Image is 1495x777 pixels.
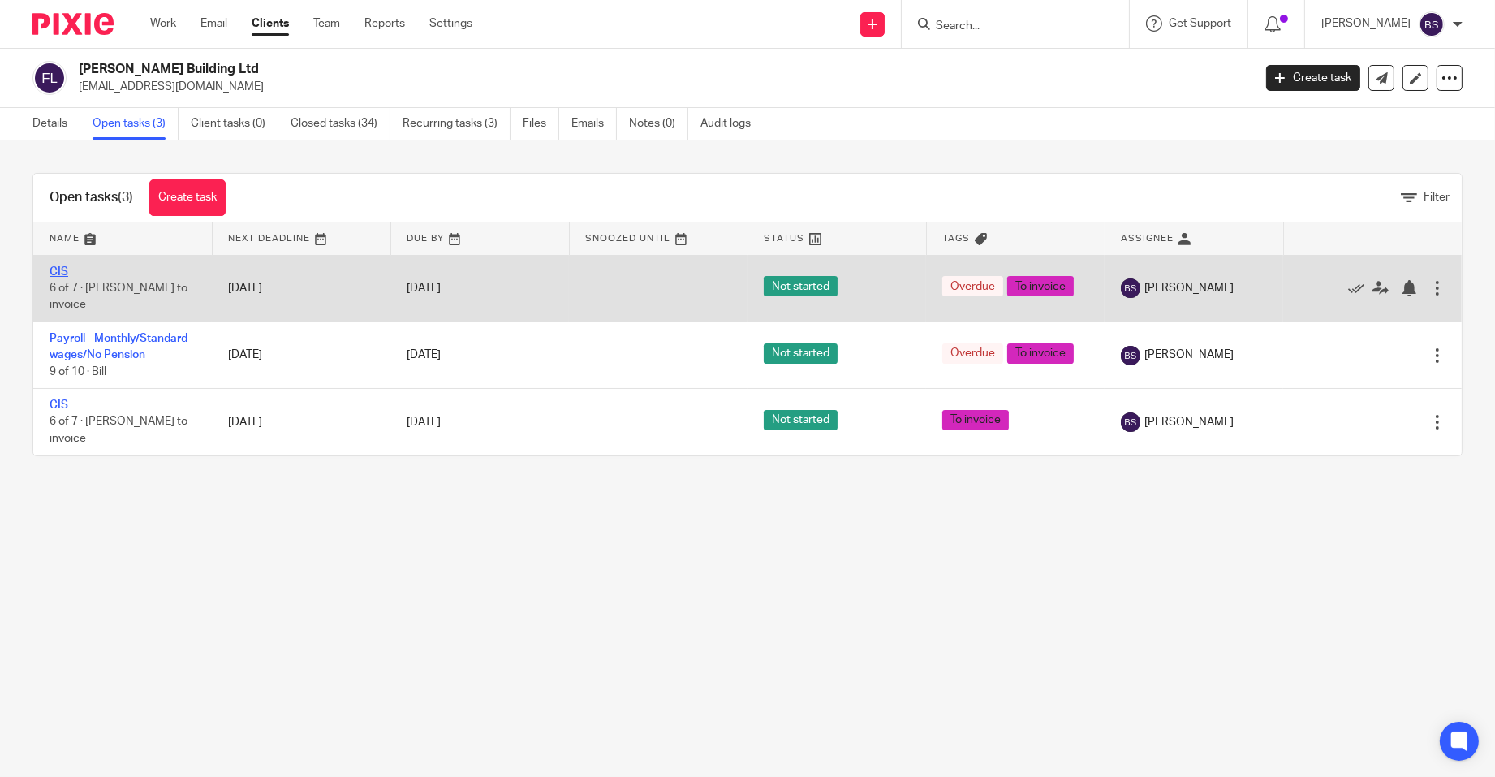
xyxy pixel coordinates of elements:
span: Not started [764,276,838,296]
a: Emails [571,108,617,140]
img: svg%3E [1121,278,1140,298]
img: svg%3E [1121,346,1140,365]
img: svg%3E [1419,11,1445,37]
p: [EMAIL_ADDRESS][DOMAIN_NAME] [79,79,1242,95]
a: Recurring tasks (3) [403,108,511,140]
td: [DATE] [212,255,390,322]
a: CIS [50,266,68,278]
span: Not started [764,410,838,430]
td: [DATE] [212,322,390,388]
span: Tags [943,234,971,243]
input: Search [934,19,1080,34]
a: Clients [252,15,289,32]
a: Open tasks (3) [93,108,179,140]
span: 9 of 10 · Bill [50,366,106,378]
h2: [PERSON_NAME] Building Ltd [79,61,1009,78]
span: To invoice [1007,276,1074,296]
span: [PERSON_NAME] [1144,280,1234,296]
span: [PERSON_NAME] [1144,347,1234,363]
span: To invoice [1007,343,1074,364]
p: [PERSON_NAME] [1321,15,1411,32]
a: Settings [429,15,472,32]
img: svg%3E [1121,412,1140,432]
a: Payroll - Monthly/Standard wages/No Pension [50,333,187,360]
a: Files [523,108,559,140]
span: Overdue [942,343,1003,364]
a: Reports [364,15,405,32]
span: [DATE] [407,350,441,361]
span: To invoice [942,410,1009,430]
a: Audit logs [700,108,763,140]
span: Filter [1424,192,1450,203]
a: Notes (0) [629,108,688,140]
a: Work [150,15,176,32]
span: Snoozed Until [586,234,671,243]
a: Closed tasks (34) [291,108,390,140]
span: Status [765,234,805,243]
a: Create task [1266,65,1360,91]
a: Client tasks (0) [191,108,278,140]
span: 6 of 7 · [PERSON_NAME] to invoice [50,417,187,445]
a: Team [313,15,340,32]
a: CIS [50,399,68,411]
span: 6 of 7 · [PERSON_NAME] to invoice [50,283,187,311]
img: svg%3E [32,61,67,95]
span: Not started [764,343,838,364]
a: Email [200,15,227,32]
span: [DATE] [407,283,441,294]
td: [DATE] [212,389,390,455]
span: Get Support [1169,18,1231,29]
span: (3) [118,191,133,204]
span: [PERSON_NAME] [1144,414,1234,430]
a: Create task [149,179,226,216]
h1: Open tasks [50,189,133,206]
a: Mark as done [1348,280,1372,296]
img: Pixie [32,13,114,35]
a: Details [32,108,80,140]
span: [DATE] [407,417,441,428]
span: Overdue [942,276,1003,296]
